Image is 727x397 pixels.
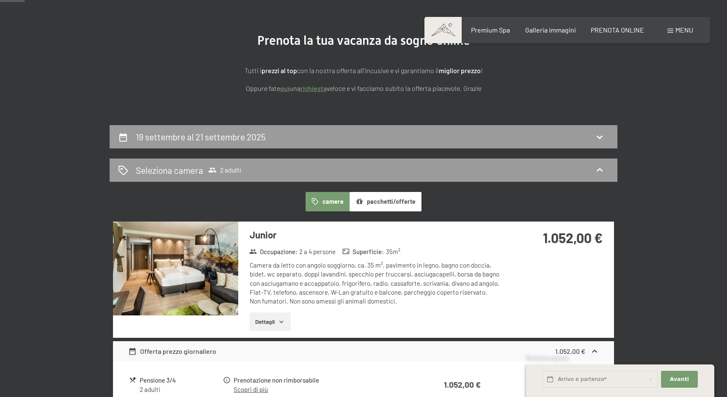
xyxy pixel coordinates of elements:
span: Avanti [670,375,689,383]
div: Offerta prezzo giornaliero [128,346,217,356]
strong: Superficie : [342,247,384,256]
span: 35 m² [386,247,400,256]
div: Camera da letto con angolo soggiorno, ca. 35 m², pavimento in legno, bagno con doccia, bidet, wc ... [250,261,501,306]
div: Prenotazione non rimborsabile [234,375,410,385]
span: Menu [675,26,693,34]
span: Prenota la tua vacanza da sogno online [257,33,470,48]
button: Dettagli [250,312,291,331]
a: PRENOTA ONLINE [591,26,644,34]
div: 2 adulti [140,385,222,394]
button: pacchetti/offerte [350,192,421,211]
a: Scopri di più [234,386,268,393]
span: Richiesta express [526,355,568,361]
h2: 19 settembre al 21 settembre 2025 [136,131,266,142]
strong: miglior prezzo [439,66,481,74]
h3: Junior [250,228,501,241]
a: quì [280,84,289,92]
strong: 1.052,00 € [543,230,603,246]
strong: 1.052,00 € [444,380,481,389]
div: Pensione 3/4 [140,375,222,385]
a: richiesta [300,84,327,92]
a: Premium Spa [471,26,510,34]
button: Avanti [661,371,697,388]
h2: Seleziona camera [136,164,203,176]
a: Galleria immagini [525,26,576,34]
span: 2 adulti [208,166,241,174]
strong: 1.052,00 € [555,347,585,355]
strong: Occupazione : [249,247,297,256]
strong: prezzi al top [262,66,297,74]
p: Tutti i con la nostra offerta all'incusive e vi garantiamo il ! [152,65,575,76]
p: Oppure fate una veloce e vi facciamo subito la offerta piacevole. Grazie [152,83,575,94]
span: 2 a 4 persone [299,247,336,256]
img: mss_renderimg.php [113,222,238,315]
div: Offerta prezzo giornaliero1.052,00 € [113,341,614,361]
button: camere [306,192,350,211]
